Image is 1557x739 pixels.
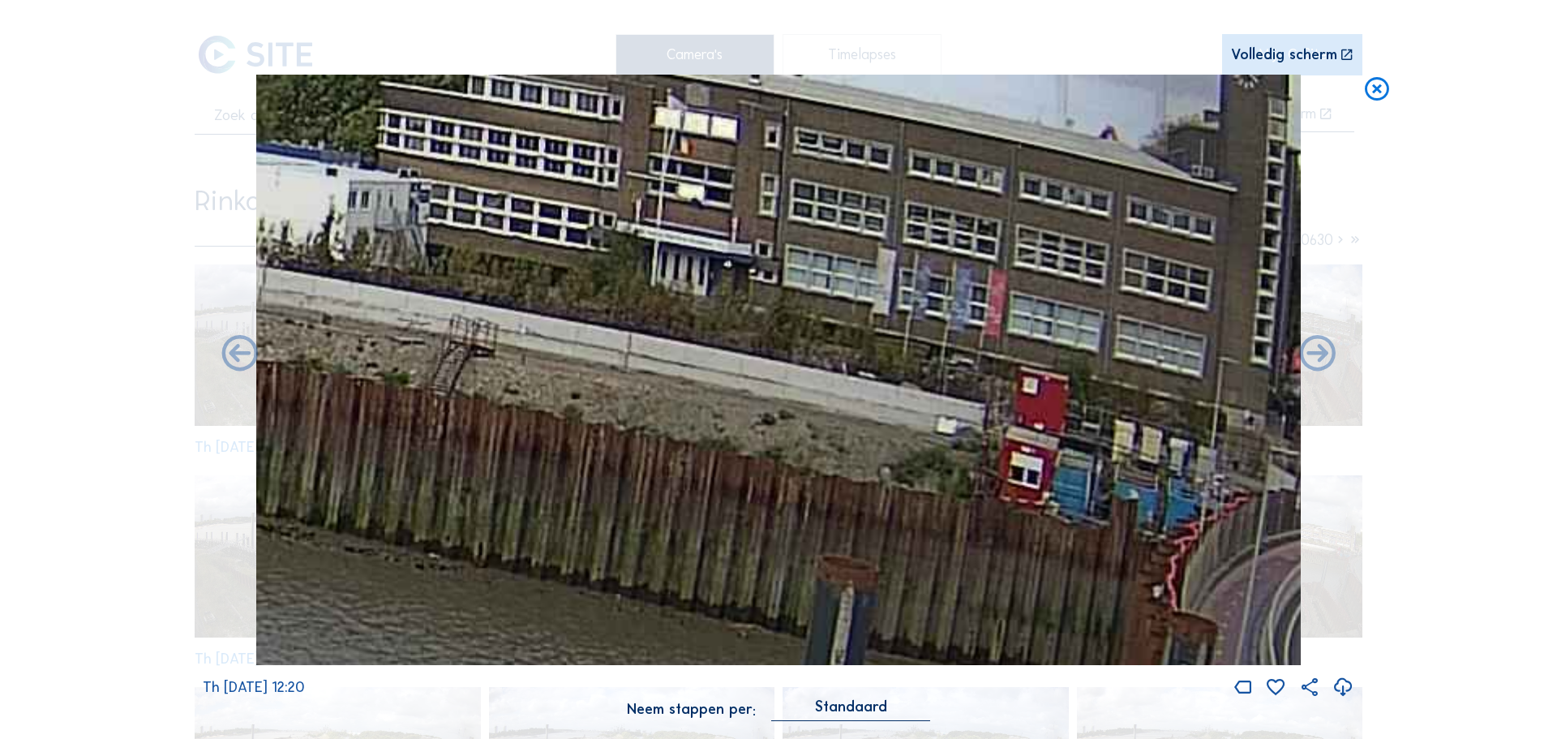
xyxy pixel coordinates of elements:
div: Neem stappen per: [627,702,756,717]
span: Th [DATE] 12:20 [203,678,305,696]
img: Image [256,75,1302,666]
i: Back [1296,333,1339,376]
div: Volledig scherm [1231,48,1337,63]
div: Standaard [815,699,887,714]
i: Forward [218,333,261,376]
div: Standaard [771,699,930,721]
